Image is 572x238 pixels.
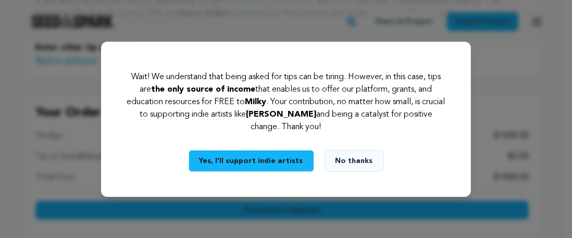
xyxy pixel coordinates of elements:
button: No thanks [325,150,384,172]
span: the only source of income [152,85,256,94]
p: Wait! We understand that being asked for tips can be tiring. However, in this case, tips are that... [126,71,446,133]
span: [PERSON_NAME] [246,110,316,119]
button: Yes, I’ll support indie artists [189,150,314,172]
span: Milky [245,98,267,106]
